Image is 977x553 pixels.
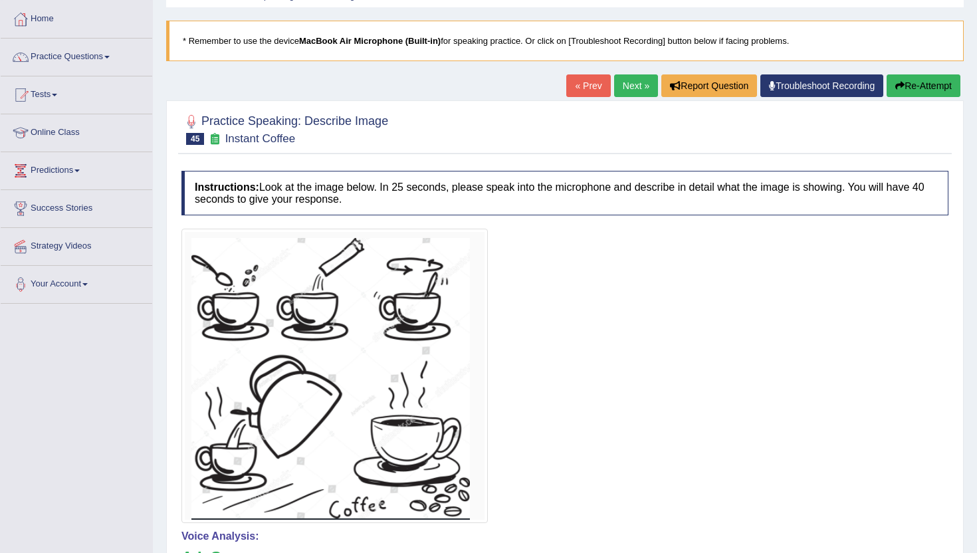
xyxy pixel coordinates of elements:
[1,76,152,110] a: Tests
[207,133,221,146] small: Exam occurring question
[661,74,757,97] button: Report Question
[1,1,152,34] a: Home
[760,74,883,97] a: Troubleshoot Recording
[1,190,152,223] a: Success Stories
[166,21,964,61] blockquote: * Remember to use the device for speaking practice. Or click on [Troubleshoot Recording] button b...
[1,266,152,299] a: Your Account
[181,530,948,542] h4: Voice Analysis:
[1,228,152,261] a: Strategy Videos
[1,114,152,148] a: Online Class
[186,133,204,145] span: 45
[181,112,388,145] h2: Practice Speaking: Describe Image
[195,181,259,193] b: Instructions:
[887,74,960,97] button: Re-Attempt
[181,171,948,215] h4: Look at the image below. In 25 seconds, please speak into the microphone and describe in detail w...
[1,39,152,72] a: Practice Questions
[1,152,152,185] a: Predictions
[566,74,610,97] a: « Prev
[299,36,441,46] b: MacBook Air Microphone (Built-in)
[614,74,658,97] a: Next »
[225,132,296,145] small: Instant Coffee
